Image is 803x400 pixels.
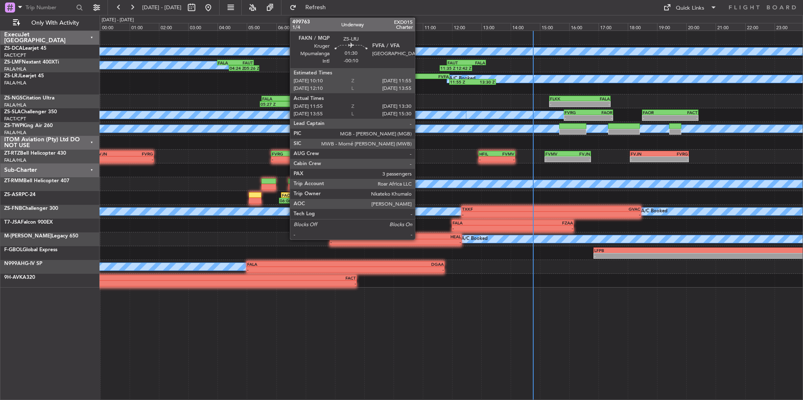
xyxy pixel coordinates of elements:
div: 11:35 Z [440,66,456,71]
div: 07:44 Z [303,198,326,203]
div: FACT [670,110,698,115]
div: 13:30 Z [473,79,495,84]
div: - [96,157,125,162]
div: - [330,239,396,245]
div: - [565,115,588,120]
div: FAOR [643,110,670,115]
span: ZS-NGS [4,96,23,101]
div: - [479,157,497,162]
span: ZS-LRJ [4,74,20,79]
div: 14:00 [511,23,540,31]
div: FYWH [361,46,380,51]
div: FBMN [343,46,361,51]
div: - [588,115,612,120]
div: FZAA [513,220,573,225]
div: [DATE] - [DATE] [102,17,134,24]
div: 07:24 Z [289,102,317,107]
span: ZS-LMF [4,60,22,65]
span: Only With Activity [22,20,88,26]
div: 08:05 Z [338,52,357,57]
div: FAOR [588,110,612,115]
div: FVMV [545,151,568,156]
div: DGAA [345,262,444,267]
div: FVRG [272,151,300,156]
div: - [345,267,444,272]
div: FACT [220,275,356,280]
div: 07:00 [306,23,335,31]
a: FACT/CPT [4,116,26,122]
div: FVFA [303,193,325,198]
div: FVFA [348,193,373,198]
a: ZS-ASRPC-24 [4,192,36,197]
div: 09:00 [364,23,394,31]
div: 05:26 Z [244,66,258,71]
div: FALA [466,60,485,65]
a: ZS-LMFNextant 400XTi [4,60,59,65]
div: FAUT [448,60,466,65]
div: FALA [218,60,235,65]
div: FVJN [96,151,125,156]
div: - [125,157,153,162]
div: FALA [373,193,398,198]
button: Refresh [286,1,336,14]
div: 03:00 [188,23,217,31]
div: - [220,281,356,286]
div: HEAL [396,234,461,239]
div: - [594,253,765,258]
span: ZT-RTZ [4,151,20,156]
div: 15:00 [540,23,569,31]
div: OOSA [84,275,220,280]
div: FVRG [659,151,688,156]
a: ZT-RTZBell Helicopter 430 [4,151,66,156]
div: Quick Links [676,4,704,13]
span: ZS-TWP [4,123,23,128]
div: - [453,226,513,231]
a: ZS-TWPKing Air 260 [4,123,53,128]
div: FAUT [235,60,253,65]
div: FVJN [631,151,659,156]
div: 17:00 [598,23,628,31]
a: M-[PERSON_NAME]Legacy 650 [4,234,78,239]
div: FAKN [399,74,424,79]
div: GVAC [551,206,640,211]
div: FVJN [568,151,590,156]
div: FALA [453,220,513,225]
div: 00:00 [100,23,130,31]
div: 04:00 [217,23,247,31]
a: FALA/HLA [4,157,26,163]
div: FAOR [282,193,303,198]
div: - [568,157,590,162]
a: ZS-FNBChallenger 300 [4,206,58,211]
div: FLKK [291,96,319,101]
input: Trip Number [26,1,74,14]
div: 02:00 [159,23,188,31]
div: - [513,226,573,231]
span: ZS-FNB [4,206,22,211]
div: 19:00 [657,23,686,31]
div: - [551,212,640,217]
div: - [84,281,220,286]
div: FVMV [497,151,514,156]
div: 12:00 [452,23,481,31]
div: 05:00 [247,23,276,31]
a: ZS-DCALearjet 45 [4,46,46,51]
div: HFIL [300,151,329,156]
div: FALA [580,96,610,101]
div: A/C Booked [461,233,488,245]
div: FVRG [125,151,153,156]
div: 06:00 [276,23,306,31]
div: LFPB [594,248,765,253]
span: T7-JSA [4,220,21,225]
div: 05:27 Z [261,102,289,107]
div: FLKK [550,96,580,101]
span: ZS-SLA [4,110,21,115]
button: Only With Activity [9,16,91,30]
a: FALA/HLA [4,66,26,72]
div: - [396,239,461,245]
a: F-GBOLGlobal Express [4,247,57,252]
div: - [345,198,371,203]
span: 9H-AVK [4,275,23,280]
div: - [272,157,300,162]
div: HFIL [479,151,497,156]
a: FALA/HLA [4,102,26,108]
